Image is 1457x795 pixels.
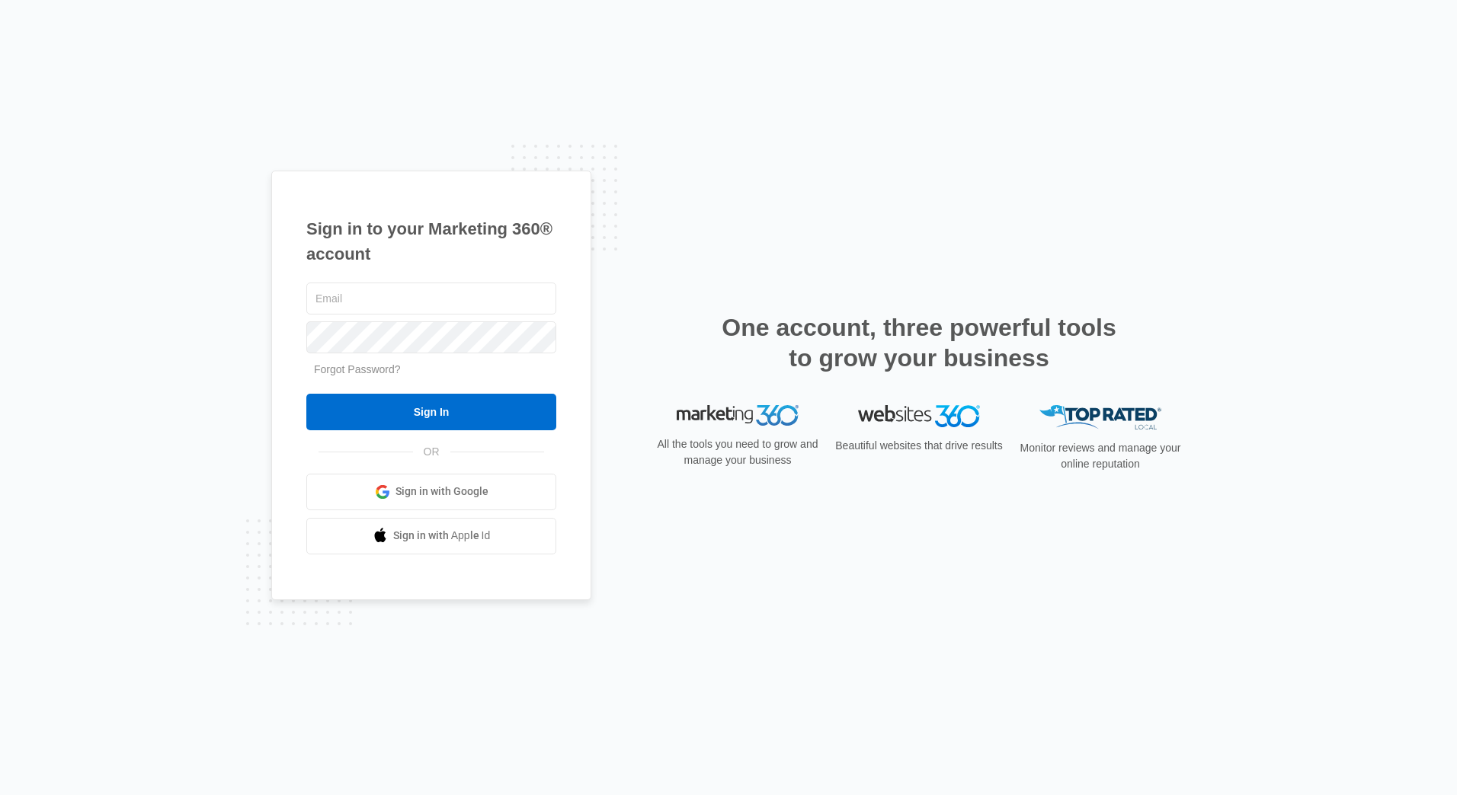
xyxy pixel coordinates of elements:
input: Sign In [306,394,556,430]
input: Email [306,283,556,314]
a: Sign in with Apple Id [306,518,556,554]
span: Sign in with Google [395,484,488,500]
span: Sign in with Apple Id [393,528,491,544]
h2: One account, three powerful tools to grow your business [717,312,1121,373]
span: OR [413,444,450,460]
img: Marketing 360 [677,405,799,426]
img: Websites 360 [858,405,980,427]
p: All the tools you need to grow and manage your business [652,436,823,468]
p: Beautiful websites that drive results [834,438,1004,454]
p: Monitor reviews and manage your online reputation [1015,440,1186,472]
h1: Sign in to your Marketing 360® account [306,216,556,267]
img: Top Rated Local [1039,405,1161,430]
a: Forgot Password? [314,363,401,375]
a: Sign in with Google [306,474,556,510]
